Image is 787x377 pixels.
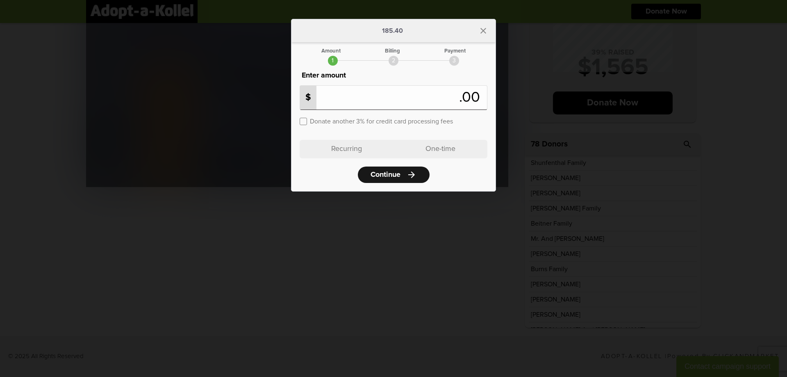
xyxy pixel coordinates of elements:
[371,171,400,178] span: Continue
[321,48,341,54] div: Amount
[300,140,393,158] p: Recurring
[310,117,453,125] label: Donate another 3% for credit card processing fees
[358,167,430,183] a: Continuearrow_forward
[459,90,484,105] span: .00
[444,48,466,54] div: Payment
[449,56,459,66] div: 3
[385,48,400,54] div: Billing
[382,27,403,34] p: 185.40
[389,56,398,66] div: 2
[328,56,338,66] div: 1
[393,140,487,158] p: One-time
[300,70,487,81] p: Enter amount
[407,170,416,180] i: arrow_forward
[300,86,316,110] p: $
[478,26,488,36] i: close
